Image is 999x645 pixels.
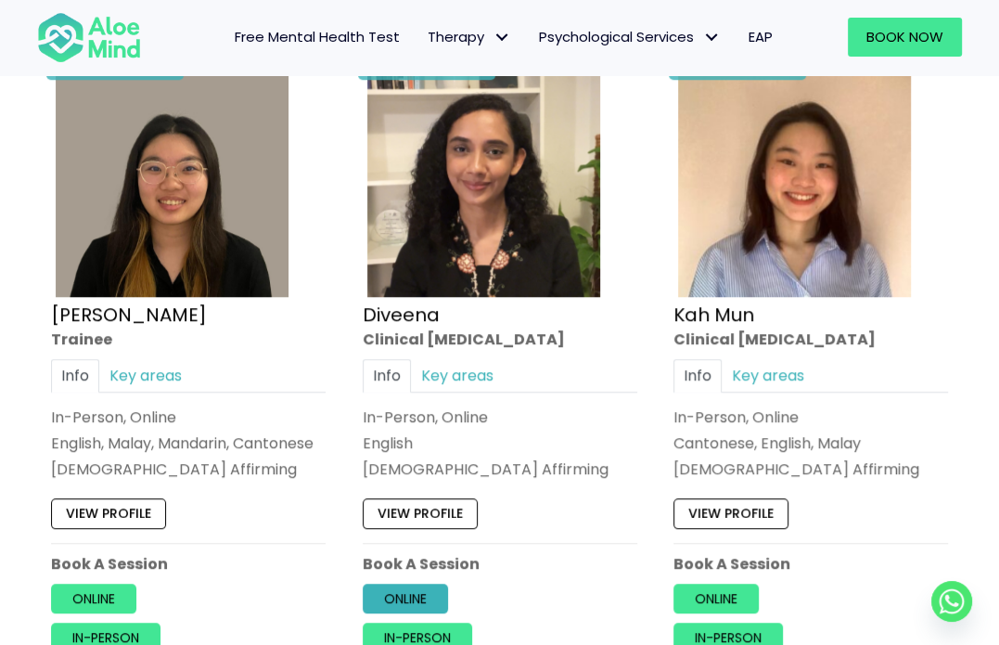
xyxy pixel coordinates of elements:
[722,359,814,392] a: Key areas
[673,583,759,613] a: Online
[160,18,787,57] nav: Menu
[678,64,911,297] img: Kah Mun-profile-crop-300×300
[51,329,326,350] div: Trainee
[848,18,962,57] a: Book Now
[525,18,735,57] a: Psychological ServicesPsychological Services: submenu
[363,406,637,427] div: In-Person, Online
[673,498,788,528] a: View profile
[363,458,637,480] div: [DEMOGRAPHIC_DATA] Affirming
[673,329,948,350] div: Clinical [MEDICAL_DATA]
[673,552,948,574] p: Book A Session
[931,581,972,622] a: Whatsapp
[749,27,773,46] span: EAP
[673,458,948,480] div: [DEMOGRAPHIC_DATA] Affirming
[367,64,600,297] img: IMG_1660 – Diveena Nair
[866,27,943,46] span: Book Now
[51,458,326,480] div: [DEMOGRAPHIC_DATA] Affirming
[673,432,948,454] p: Cantonese, English, Malay
[56,64,288,297] img: Profile – Xin Yi
[411,359,504,392] a: Key areas
[37,11,141,64] img: Aloe mind Logo
[673,359,722,392] a: Info
[363,359,411,392] a: Info
[99,359,192,392] a: Key areas
[363,498,478,528] a: View profile
[363,302,440,328] a: Diveena
[414,18,525,57] a: TherapyTherapy: submenu
[51,406,326,427] div: In-Person, Online
[363,552,637,574] p: Book A Session
[489,24,516,51] span: Therapy: submenu
[51,552,326,574] p: Book A Session
[51,432,326,454] p: English, Malay, Mandarin, Cantonese
[363,329,637,350] div: Clinical [MEDICAL_DATA]
[673,302,754,328] a: Kah Mun
[673,406,948,427] div: In-Person, Online
[221,18,414,57] a: Free Mental Health Test
[735,18,787,57] a: EAP
[235,27,400,46] span: Free Mental Health Test
[51,498,166,528] a: View profile
[698,24,725,51] span: Psychological Services: submenu
[51,359,99,392] a: Info
[51,583,136,613] a: Online
[363,583,448,613] a: Online
[428,27,511,46] span: Therapy
[539,27,721,46] span: Psychological Services
[363,432,637,454] p: English
[51,302,207,328] a: [PERSON_NAME]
